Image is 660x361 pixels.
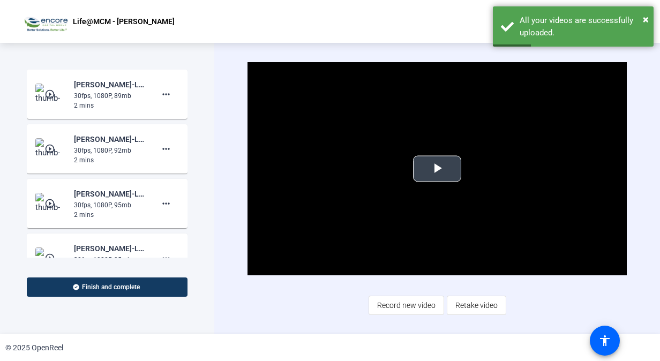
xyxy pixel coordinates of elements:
[44,89,57,100] mat-icon: play_circle_outline
[160,252,172,265] mat-icon: more_horiz
[5,342,63,354] div: © 2025 OpenReel
[447,296,506,315] button: Retake video
[82,283,140,291] span: Finish and complete
[74,146,146,155] div: 30fps, 1080P, 92mb
[35,138,67,160] img: thumb-nail
[74,91,146,101] div: 30fps, 1080P, 89mb
[27,277,187,297] button: Finish and complete
[35,84,67,105] img: thumb-nail
[44,198,57,209] mat-icon: play_circle_outline
[74,155,146,165] div: 2 mins
[643,11,649,27] button: Close
[74,255,146,265] div: 30fps, 1080P, 95mb
[21,11,67,32] img: OpenReel logo
[643,13,649,26] span: ×
[377,295,436,315] span: Record new video
[520,14,646,39] div: All your videos are successfully uploaded.
[413,156,461,182] button: Play Video
[44,144,57,154] mat-icon: play_circle_outline
[35,247,67,269] img: thumb-nail
[369,296,444,315] button: Record new video
[35,193,67,214] img: thumb-nail
[44,253,57,264] mat-icon: play_circle_outline
[74,101,146,110] div: 2 mins
[598,334,611,347] mat-icon: accessibility
[73,15,175,28] p: Life@MCM - [PERSON_NAME]
[74,133,146,146] div: [PERSON_NAME]-Life-MCM 2025-Life-MCM - [PERSON_NAME]-1755586673575-webcam
[160,197,172,210] mat-icon: more_horiz
[74,187,146,200] div: [PERSON_NAME]-Life-MCM 2025-Life-MCM - [PERSON_NAME]-1754987045608-webcam
[455,295,498,315] span: Retake video
[74,78,146,91] div: [PERSON_NAME]-Life-MCM 2025-Life-MCM - [PERSON_NAME]-1755587042322-webcam
[247,62,626,275] div: Video Player
[74,210,146,220] div: 2 mins
[74,200,146,210] div: 30fps, 1080P, 95mb
[160,142,172,155] mat-icon: more_horiz
[74,242,146,255] div: [PERSON_NAME]-Life-MCM 2025-Life-MCM - [PERSON_NAME]-1754986261306-webcam
[160,88,172,101] mat-icon: more_horiz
